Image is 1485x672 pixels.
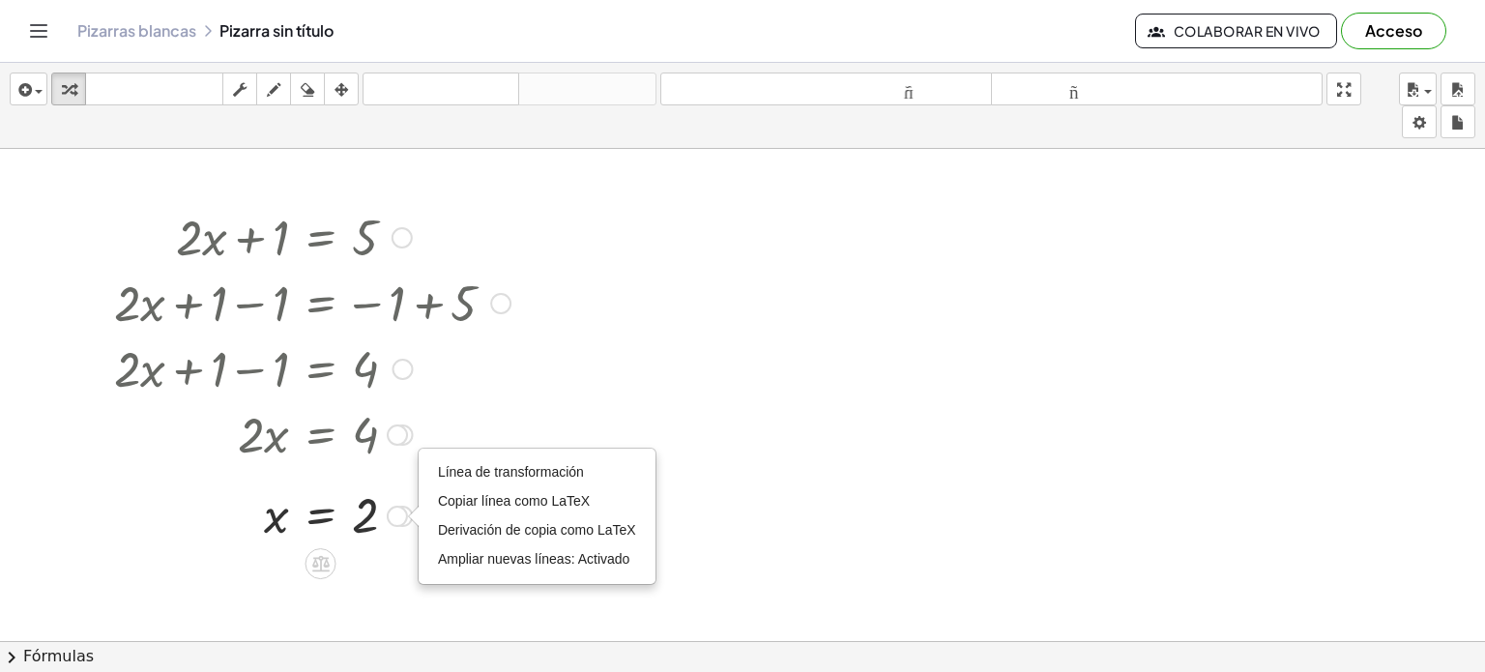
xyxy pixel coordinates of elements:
div: Aplique la misma matemática a ambos lados de la ecuación. [306,548,336,579]
font: Fórmulas [23,647,94,665]
button: Cambiar navegación [23,15,54,46]
font: tamaño_del_formato [996,80,1318,99]
font: Línea de transformación [438,464,584,480]
font: Ampliar nuevas líneas: Activado [438,551,629,567]
font: rehacer [523,80,652,99]
button: teclado [85,73,223,105]
button: tamaño_del_formato [991,73,1323,105]
button: rehacer [518,73,656,105]
font: Derivación de copia como LaTeX [438,522,636,538]
button: Acceso [1341,13,1446,49]
a: Pizarras blancas [77,21,196,41]
button: deshacer [363,73,519,105]
button: Colaborar en vivo [1135,14,1337,48]
font: Colaborar en vivo [1174,22,1321,40]
font: deshacer [367,80,514,99]
font: tamaño_del_formato [665,80,987,99]
button: tamaño_del_formato [660,73,992,105]
font: teclado [90,80,218,99]
font: Copiar línea como LaTeX [438,493,590,509]
font: Acceso [1365,20,1422,41]
font: Pizarras blancas [77,20,196,41]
